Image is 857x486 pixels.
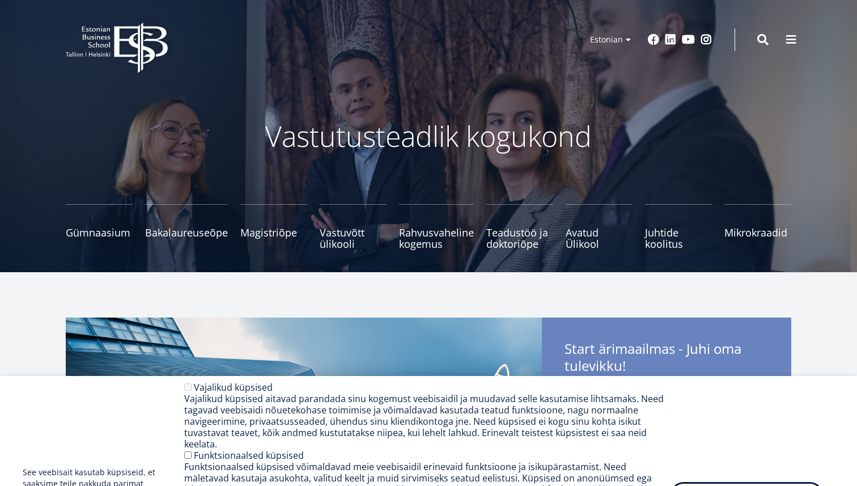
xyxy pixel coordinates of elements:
span: Mikrokraadid [724,227,791,238]
span: Gümnaasium [66,227,133,238]
label: Funktsionaalsed küpsised [194,449,304,462]
a: Mikrokraadid [724,204,791,250]
span: Rahvusvaheline kogemus [399,227,474,250]
span: Magistriõpe [240,227,307,238]
a: Rahvusvaheline kogemus [399,204,474,250]
span: Bakalaureuseõpe [145,227,228,238]
span: Vastuvõtt ülikooli [320,227,387,250]
a: Avatud Ülikool [566,204,633,250]
span: Juhtide koolitus [645,227,712,250]
span: Start ärimaailmas - Juhi oma [565,340,769,378]
a: Juhtide koolitus [645,204,712,250]
p: Vastutusteadlik kogukond [128,119,729,153]
span: Avatud Ülikool [566,227,633,250]
a: Gümnaasium [66,204,133,250]
a: Magistriõpe [240,204,307,250]
span: tulevikku! [565,357,626,374]
a: Vastuvõtt ülikooli [320,204,387,250]
a: Youtube [682,34,695,45]
a: Teadustöö ja doktoriõpe [486,204,553,250]
span: Teadustöö ja doktoriõpe [486,227,553,250]
a: Linkedin [665,34,676,45]
a: Facebook [648,34,659,45]
a: Bakalaureuseõpe [145,204,228,250]
div: Vajalikud küpsised aitavad parandada sinu kogemust veebisaidil ja muudavad selle kasutamise lihts... [184,393,671,450]
label: Vajalikud küpsised [194,381,273,394]
a: Instagram [701,34,712,45]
